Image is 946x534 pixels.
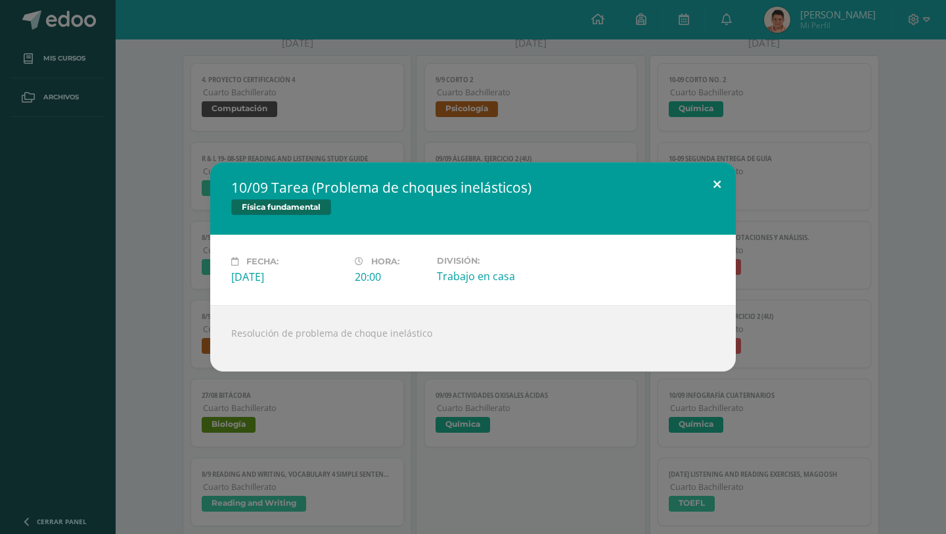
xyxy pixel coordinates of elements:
div: Trabajo en casa [437,269,550,283]
span: Hora: [371,256,399,266]
span: Fecha: [246,256,279,266]
button: Close (Esc) [698,162,736,207]
div: [DATE] [231,270,344,284]
span: Física fundamental [231,199,331,215]
div: 20:00 [355,270,426,284]
label: División: [437,256,550,266]
h2: 10/09 Tarea (Problema de choques inelásticos) [231,178,715,197]
div: Resolución de problema de choque inelástico [210,305,736,372]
